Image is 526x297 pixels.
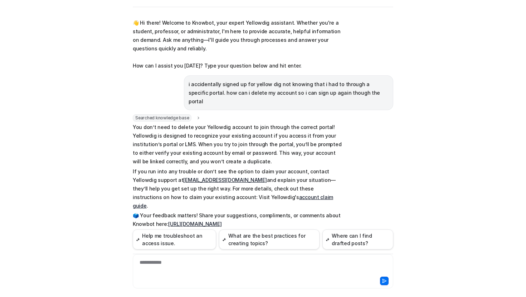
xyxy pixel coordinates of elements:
a: [URL][DOMAIN_NAME] [168,221,221,227]
button: What are the best practices for creating topics? [219,229,320,249]
button: Help me troubleshoot an access issue. [133,229,216,249]
span: Searched knowledge base [133,114,191,122]
p: i accidentally signed up for yellow dig not knowing that i had to through a specific portal. how ... [189,80,389,106]
p: You don’t need to delete your Yellowdig account to join through the correct portal! Yellowdig is ... [133,123,342,166]
a: [EMAIL_ADDRESS][DOMAIN_NAME] [183,177,267,183]
button: Where can I find drafted posts? [322,229,393,249]
p: 👋 Hi there! Welcome to Knowbot, your expert Yellowdig assistant. Whether you're a student, profes... [133,19,342,70]
a: account claim guide [133,194,333,209]
p: If you run into any trouble or don’t see the option to claim your account, contact Yellowdig supp... [133,167,342,210]
p: 🗳️ Your feedback matters! Share your suggestions, compliments, or comments about Knowbot here: [133,211,342,228]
